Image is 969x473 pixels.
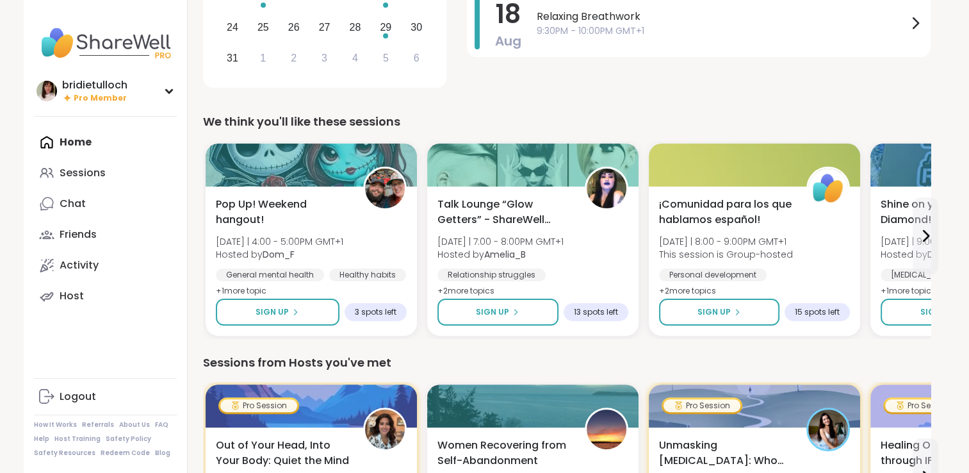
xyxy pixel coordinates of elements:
div: Chat [60,197,86,211]
div: 28 [350,19,361,36]
a: About Us [119,420,150,429]
a: Referrals [82,420,114,429]
span: Hosted by [216,248,343,261]
span: Unmasking [MEDICAL_DATA]: Who Am I After A Diagnosis? [659,438,792,469]
a: Activity [34,250,177,281]
img: bridietulloch [37,81,57,101]
div: Choose Tuesday, August 26th, 2025 [280,13,307,41]
img: nicopa810 [365,410,405,449]
div: Pro Session [664,399,740,412]
a: Chat [34,188,177,219]
span: Women Recovering from Self-Abandonment [437,438,571,469]
img: ShareWell [808,169,848,208]
button: Sign Up [659,299,779,326]
div: We think you'll like these sessions [203,113,931,131]
div: 24 [227,19,238,36]
div: Host [60,289,84,303]
a: FAQ [155,420,168,429]
a: Friends [34,219,177,250]
a: Redeem Code [101,449,150,458]
div: bridietulloch [62,78,127,92]
a: Blog [155,449,170,458]
a: How It Works [34,420,77,429]
div: 3 [322,49,327,67]
div: Activity [60,258,99,272]
span: [DATE] | 7:00 - 8:00PM GMT+1 [437,235,564,248]
div: Sessions from Hosts you've met [203,354,931,372]
button: Sign Up [216,299,339,326]
span: Aug [495,32,521,50]
a: Host [34,281,177,311]
div: Choose Monday, September 1st, 2025 [249,44,277,72]
div: 27 [319,19,330,36]
span: This session is Group-hosted [659,248,793,261]
span: ¡Comunidad para los que hablamos español! [659,197,792,228]
div: 1 [260,49,266,67]
span: Relaxing Breathwork [537,9,908,24]
div: Friends [60,228,97,242]
div: Choose Thursday, September 4th, 2025 [341,44,369,72]
span: [DATE] | 4:00 - 5:00PM GMT+1 [216,235,343,248]
span: Sign Up [476,306,509,318]
span: Pro Member [74,93,127,104]
div: Choose Sunday, August 31st, 2025 [219,44,247,72]
div: Choose Wednesday, August 27th, 2025 [311,13,338,41]
span: 3 spots left [355,307,396,317]
div: Choose Tuesday, September 2nd, 2025 [280,44,307,72]
div: Sessions [60,166,106,180]
img: Dom_F [365,169,405,208]
div: Choose Friday, September 5th, 2025 [372,44,400,72]
div: 29 [380,19,391,36]
div: 5 [383,49,389,67]
button: Sign Up [437,299,558,326]
img: Amelia_B [587,169,626,208]
div: Choose Saturday, September 6th, 2025 [403,44,430,72]
div: 31 [227,49,238,67]
div: 25 [257,19,269,36]
a: Sessions [34,158,177,188]
b: Amelia_B [484,248,526,261]
div: Choose Thursday, August 28th, 2025 [341,13,369,41]
div: [MEDICAL_DATA] [881,269,965,281]
div: 6 [414,49,419,67]
span: 15 spots left [795,307,840,317]
div: General mental health [216,269,324,281]
img: ShareWell Nav Logo [34,21,177,65]
span: Out of Your Head, Into Your Body: Quiet the Mind [216,438,349,469]
img: MayC [587,410,626,449]
span: 9:30PM - 10:00PM GMT+1 [537,24,908,38]
span: [DATE] | 8:00 - 9:00PM GMT+1 [659,235,793,248]
div: 4 [352,49,358,67]
div: Pro Session [885,399,962,412]
span: Pop Up! Weekend hangout! [216,197,349,228]
div: Choose Saturday, August 30th, 2025 [403,13,430,41]
span: Sign Up [697,306,731,318]
div: Choose Sunday, August 24th, 2025 [219,13,247,41]
img: elenacarr0ll [808,410,848,449]
div: Relationship struggles [437,269,546,281]
b: Dom_F [263,248,295,261]
a: Help [34,435,49,444]
div: Choose Friday, August 29th, 2025 [372,13,400,41]
a: Safety Resources [34,449,95,458]
div: Choose Monday, August 25th, 2025 [249,13,277,41]
span: Sign Up [256,306,289,318]
a: Safety Policy [106,435,151,444]
a: Host Training [54,435,101,444]
div: Logout [60,390,96,404]
span: Hosted by [437,248,564,261]
div: Pro Session [220,399,297,412]
div: Choose Wednesday, September 3rd, 2025 [311,44,338,72]
div: Personal development [659,269,767,281]
div: 26 [288,19,300,36]
span: Talk Lounge “Glow Getters” - ShareWell Sisters [437,197,571,228]
div: Healthy habits [329,269,406,281]
span: Sign Up [920,306,954,318]
div: 2 [291,49,297,67]
div: 30 [411,19,422,36]
span: 13 spots left [574,307,618,317]
a: Logout [34,381,177,412]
